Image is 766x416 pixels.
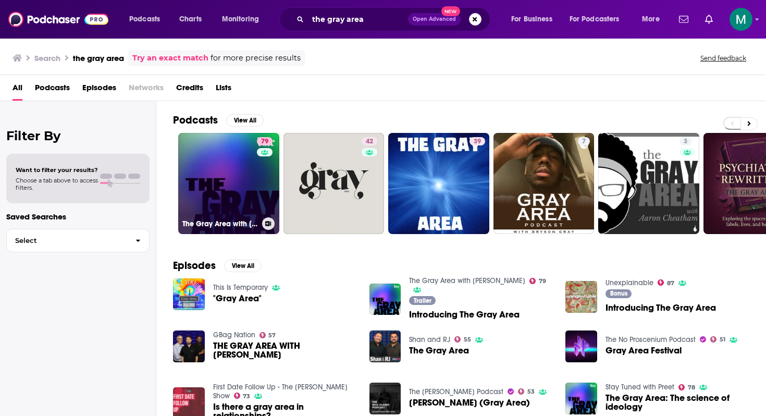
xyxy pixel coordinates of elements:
[606,346,682,355] a: Gray Area Festival
[678,384,695,390] a: 78
[642,12,660,27] span: More
[369,284,401,315] img: Introducing The Gray Area
[697,54,749,63] button: Send feedback
[518,388,535,395] a: 53
[173,331,205,362] img: THE GRAY AREA WITH KEVIN GRAY
[409,387,503,396] a: The Will Clarke Podcast
[710,336,725,342] a: 51
[563,11,635,28] button: open menu
[667,281,674,286] span: 87
[6,229,150,252] button: Select
[388,133,489,234] a: 39
[635,11,673,28] button: open menu
[369,383,401,414] img: Alex Amaro (Gray Area)
[6,128,150,143] h2: Filter By
[529,278,546,284] a: 79
[35,79,70,101] a: Podcasts
[8,9,108,29] img: Podchaser - Follow, Share and Rate Podcasts
[565,383,597,414] img: The Gray Area: The science of ideology
[369,331,401,362] img: The Gray Area
[679,137,691,145] a: 3
[582,137,586,147] span: 7
[172,11,208,28] a: Charts
[366,137,373,147] span: 42
[470,137,485,145] a: 39
[178,133,279,234] a: 79The Gray Area with [PERSON_NAME]
[464,337,471,342] span: 55
[606,335,696,344] a: The No Proscenium Podcast
[215,11,273,28] button: open menu
[82,79,116,101] span: Episodes
[226,114,264,127] button: View All
[268,333,276,338] span: 57
[730,8,752,31] img: User Profile
[409,346,469,355] a: The Gray Area
[701,10,717,28] a: Show notifications dropdown
[179,12,202,27] span: Charts
[684,137,687,147] span: 3
[578,137,590,145] a: 7
[173,259,262,272] a: EpisodesView All
[34,53,60,63] h3: Search
[176,79,203,101] a: Credits
[527,389,535,394] span: 53
[224,260,262,272] button: View All
[511,12,552,27] span: For Business
[675,10,693,28] a: Show notifications dropdown
[688,385,695,390] span: 78
[409,310,520,319] a: Introducing The Gray Area
[213,294,262,303] a: "Gray Area"
[16,166,98,174] span: Want to filter your results?
[6,212,150,222] p: Saved Searches
[216,79,231,101] a: Lists
[260,332,276,338] a: 57
[539,279,546,284] span: 79
[606,278,653,287] a: Unexplainable
[13,79,22,101] a: All
[173,278,205,310] img: "Gray Area"
[570,12,620,27] span: For Podcasters
[720,337,725,342] span: 51
[504,11,565,28] button: open menu
[213,283,268,292] a: This Is Temporary
[413,17,456,22] span: Open Advanced
[362,137,377,145] a: 42
[122,11,174,28] button: open menu
[132,52,208,64] a: Try an exact match
[441,6,460,16] span: New
[211,52,301,64] span: for more precise results
[565,331,597,362] img: Gray Area Festival
[257,137,273,145] a: 79
[454,336,471,342] a: 55
[182,219,258,228] h3: The Gray Area with [PERSON_NAME]
[474,137,481,147] span: 39
[598,133,699,234] a: 3
[173,259,216,272] h2: Episodes
[222,12,259,27] span: Monitoring
[308,11,408,28] input: Search podcasts, credits, & more...
[606,303,716,312] a: Introducing The Gray Area
[409,398,530,407] a: Alex Amaro (Gray Area)
[606,394,749,411] a: The Gray Area: The science of ideology
[129,79,164,101] span: Networks
[213,331,255,339] a: GBag Nation
[565,281,597,313] a: Introducing The Gray Area
[213,341,357,359] span: THE GRAY AREA WITH [PERSON_NAME]
[606,383,674,391] a: Stay Tuned with Preet
[409,276,525,285] a: The Gray Area with Sean Illing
